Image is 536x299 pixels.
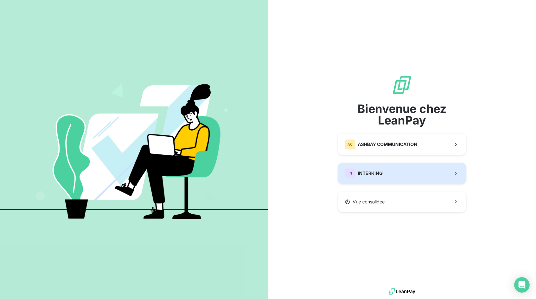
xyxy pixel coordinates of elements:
button: Vue consolidée [338,192,466,212]
span: INTERKING [358,170,383,176]
button: ININTERKING [338,163,466,184]
img: logo [389,287,415,296]
div: AC [345,139,355,149]
img: logo sigle [392,75,412,95]
span: ASHBAY COMMUNICATION [358,141,417,148]
span: Vue consolidée [353,199,385,205]
div: IN [345,168,355,178]
div: Open Intercom Messenger [514,277,530,293]
button: ACASHBAY COMMUNICATION [338,134,466,155]
span: Bienvenue chez LeanPay [338,103,466,126]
